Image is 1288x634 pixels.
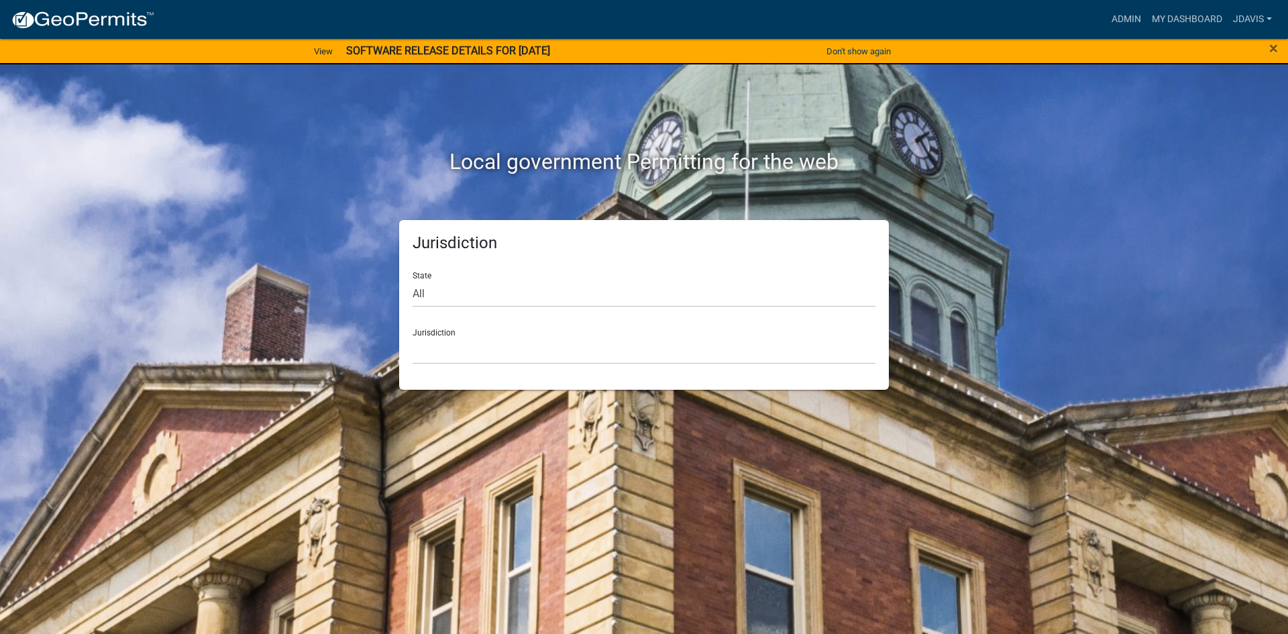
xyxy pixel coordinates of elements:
[272,149,1016,174] h2: Local government Permitting for the web
[1269,39,1278,58] span: ×
[821,40,896,62] button: Don't show again
[1228,7,1277,32] a: jdavis
[309,40,338,62] a: View
[413,233,875,253] h5: Jurisdiction
[1146,7,1228,32] a: My Dashboard
[1106,7,1146,32] a: Admin
[346,44,550,57] strong: SOFTWARE RELEASE DETAILS FOR [DATE]
[1269,40,1278,56] button: Close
